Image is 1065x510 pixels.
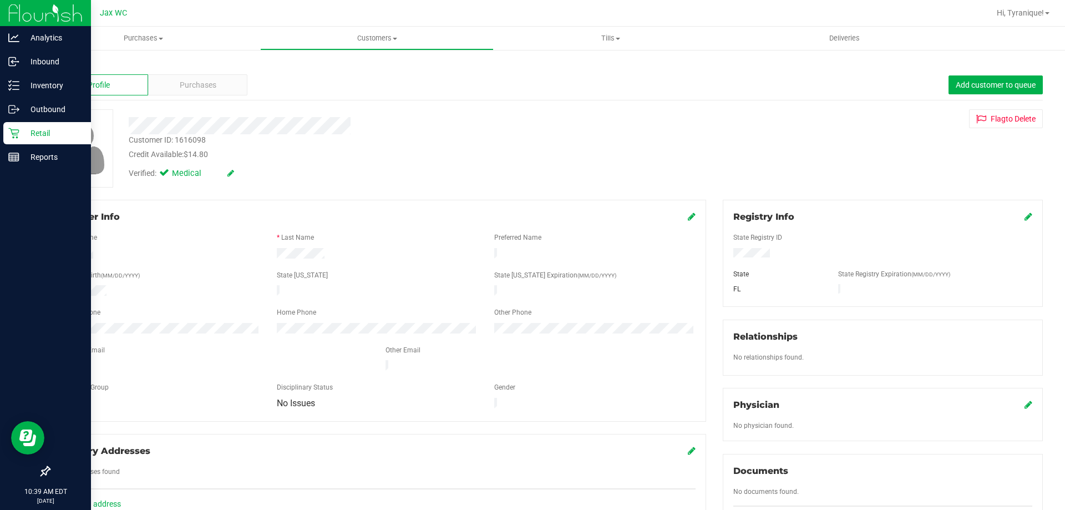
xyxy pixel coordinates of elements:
span: Deliveries [814,33,875,43]
label: Home Phone [277,307,316,317]
span: Physician [733,400,779,410]
label: Preferred Name [494,233,541,243]
a: Deliveries [728,27,961,50]
span: $14.80 [184,150,208,159]
span: No physician found. [733,422,794,430]
span: Customers [261,33,493,43]
span: Add customer to queue [956,80,1036,89]
span: Profile [88,79,110,91]
label: Other Email [386,345,420,355]
label: Disciplinary Status [277,382,333,392]
span: (MM/DD/YYYY) [577,272,616,279]
inline-svg: Retail [8,128,19,139]
a: Tills [494,27,727,50]
p: Inventory [19,79,86,92]
span: Medical [172,168,216,180]
inline-svg: Inventory [8,80,19,91]
label: No relationships found. [733,352,804,362]
p: Outbound [19,103,86,116]
a: Customers [260,27,494,50]
span: (MM/DD/YYYY) [101,272,140,279]
span: (MM/DD/YYYY) [911,271,950,277]
span: Tills [494,33,727,43]
span: Relationships [733,331,798,342]
span: Purchases [180,79,216,91]
span: Documents [733,466,788,476]
inline-svg: Outbound [8,104,19,115]
label: Other Phone [494,307,531,317]
p: [DATE] [5,497,86,505]
span: Purchases [27,33,260,43]
label: Date of Birth [64,270,140,280]
label: State [US_STATE] [277,270,328,280]
div: FL [725,284,830,294]
p: Inbound [19,55,86,68]
inline-svg: Analytics [8,32,19,43]
label: Last Name [281,233,314,243]
div: Credit Available: [129,149,617,160]
span: No documents found. [733,488,799,496]
span: Jax WC [100,8,127,18]
p: Analytics [19,31,86,44]
button: Flagto Delete [969,109,1043,128]
p: Retail [19,127,86,140]
iframe: Resource center [11,421,44,455]
inline-svg: Reports [8,152,19,163]
inline-svg: Inbound [8,56,19,67]
span: Delivery Addresses [59,446,150,456]
div: State [725,269,830,279]
span: Registry Info [733,211,794,222]
span: Hi, Tyranique! [997,8,1044,17]
p: Reports [19,150,86,164]
label: State Registry Expiration [838,269,950,279]
div: Verified: [129,168,234,180]
label: State [US_STATE] Expiration [494,270,616,280]
div: Customer ID: 1616098 [129,134,206,146]
label: Gender [494,382,515,392]
a: Purchases [27,27,260,50]
p: 10:39 AM EDT [5,487,86,497]
label: State Registry ID [733,233,782,243]
span: No Issues [277,398,315,408]
button: Add customer to queue [949,75,1043,94]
